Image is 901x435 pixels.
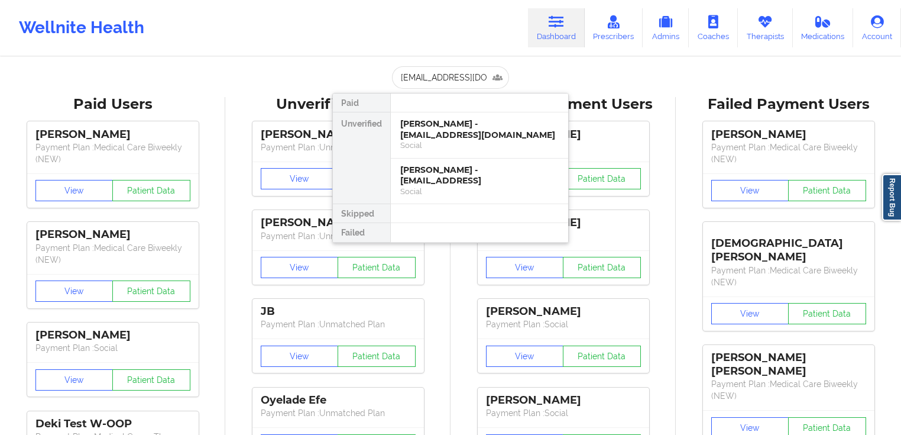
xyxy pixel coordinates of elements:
[643,8,689,47] a: Admins
[528,8,585,47] a: Dashboard
[8,95,217,114] div: Paid Users
[338,346,416,367] button: Patient Data
[788,180,866,201] button: Patient Data
[261,257,339,278] button: View
[585,8,643,47] a: Prescribers
[35,342,190,354] p: Payment Plan : Social
[35,417,190,431] div: Deki Test W-OOP
[333,112,390,204] div: Unverified
[261,346,339,367] button: View
[486,394,641,407] div: [PERSON_NAME]
[112,180,190,201] button: Patient Data
[261,318,416,330] p: Payment Plan : Unmatched Plan
[400,186,559,196] div: Social
[35,281,114,302] button: View
[261,168,339,189] button: View
[400,165,559,186] div: [PERSON_NAME] - [EMAIL_ADDRESS]
[261,141,416,153] p: Payment Plan : Unmatched Plan
[563,346,641,367] button: Patient Data
[711,265,866,288] p: Payment Plan : Medical Care Biweekly (NEW)
[711,351,866,378] div: [PERSON_NAME] [PERSON_NAME]
[563,257,641,278] button: Patient Data
[333,223,390,242] div: Failed
[261,305,416,318] div: JB
[35,128,190,141] div: [PERSON_NAME]
[788,303,866,324] button: Patient Data
[486,346,564,367] button: View
[486,305,641,318] div: [PERSON_NAME]
[35,369,114,391] button: View
[853,8,901,47] a: Account
[486,257,564,278] button: View
[711,141,866,165] p: Payment Plan : Medical Care Biweekly (NEW)
[711,378,866,402] p: Payment Plan : Medical Care Biweekly (NEW)
[400,140,559,150] div: Social
[689,8,738,47] a: Coaches
[261,230,416,242] p: Payment Plan : Unmatched Plan
[338,257,416,278] button: Patient Data
[486,318,641,330] p: Payment Plan : Social
[35,180,114,201] button: View
[711,128,866,141] div: [PERSON_NAME]
[261,394,416,407] div: Oyelade Efe
[35,242,190,266] p: Payment Plan : Medical Care Biweekly (NEW)
[711,228,866,264] div: [DEMOGRAPHIC_DATA][PERSON_NAME]
[261,407,416,419] p: Payment Plan : Unmatched Plan
[711,303,789,324] button: View
[35,228,190,241] div: [PERSON_NAME]
[333,204,390,223] div: Skipped
[112,369,190,391] button: Patient Data
[486,407,641,419] p: Payment Plan : Social
[261,216,416,230] div: [PERSON_NAME]
[261,128,416,141] div: [PERSON_NAME]
[35,141,190,165] p: Payment Plan : Medical Care Biweekly (NEW)
[333,94,390,112] div: Paid
[234,95,442,114] div: Unverified Users
[882,174,901,221] a: Report Bug
[793,8,854,47] a: Medications
[35,328,190,342] div: [PERSON_NAME]
[112,281,190,302] button: Patient Data
[563,168,641,189] button: Patient Data
[711,180,789,201] button: View
[400,118,559,140] div: [PERSON_NAME] - [EMAIL_ADDRESS][DOMAIN_NAME]
[738,8,793,47] a: Therapists
[684,95,893,114] div: Failed Payment Users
